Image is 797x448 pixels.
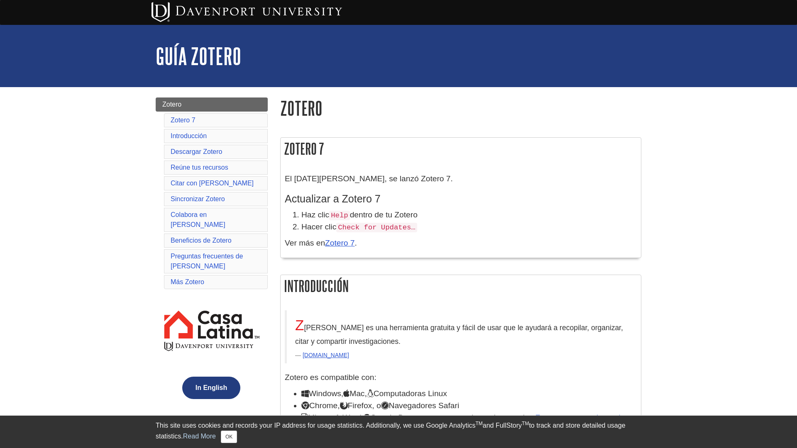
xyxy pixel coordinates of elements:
p: Ver más en . [285,237,637,249]
h2: Zotero 7 [281,138,641,160]
div: Guide Page Menu [156,97,268,413]
li: Windows, Mac, Computadoras Linux [301,388,637,400]
a: Preguntas frecuentes de [PERSON_NAME] [171,253,243,270]
a: Descargar Zotero [171,148,222,155]
button: Close [221,431,237,443]
h1: Zotero [280,97,641,119]
p: [PERSON_NAME] es una herramienta gratuita y fácil de usar que le ayudará a recopilar, organizar, ... [295,314,628,347]
a: Sincronizar Zotero [171,195,225,202]
a: Introducción [171,132,207,139]
a: Guía Zotero [156,43,241,69]
li: Hacer clic [301,221,637,233]
a: Reúne tus recursos [171,164,228,171]
a: Beneficios de Zotero [171,237,232,244]
a: Zotero [156,97,268,112]
h3: Actualizar a Zotero 7 [285,193,637,205]
div: This site uses cookies and records your IP address for usage statistics. Additionally, we use Goo... [156,421,641,443]
a: [DOMAIN_NAME] [303,352,349,358]
li: Chrome, Firefox, o Navegadores Safari [301,400,637,412]
a: Más Zotero [171,278,204,285]
span: Z [295,317,304,333]
img: Davenport University [152,2,342,22]
a: Colabora en [PERSON_NAME] [171,211,225,228]
p: Zotero es compatible con: [285,372,637,384]
p: El [DATE][PERSON_NAME], se lanzó Zotero 7. [285,173,637,185]
code: Check for Updates… [336,223,417,232]
a: Read More [183,433,216,440]
sup: TM [475,421,482,426]
a: Zotero 7 [171,117,196,124]
sup: TM [522,421,529,426]
a: Citar con [PERSON_NAME] [171,180,254,187]
h2: Introducción [281,275,641,297]
button: In English [182,377,240,399]
a: In English [180,384,242,391]
li: Haz clic dentro de tu Zotero [301,209,637,221]
a: Zotero 7 [325,239,354,247]
span: Zotero [162,101,181,108]
code: Help [329,211,350,220]
li: Microsoft Word, Google Docs, otros procesadores de texto (ver ) [301,412,637,436]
